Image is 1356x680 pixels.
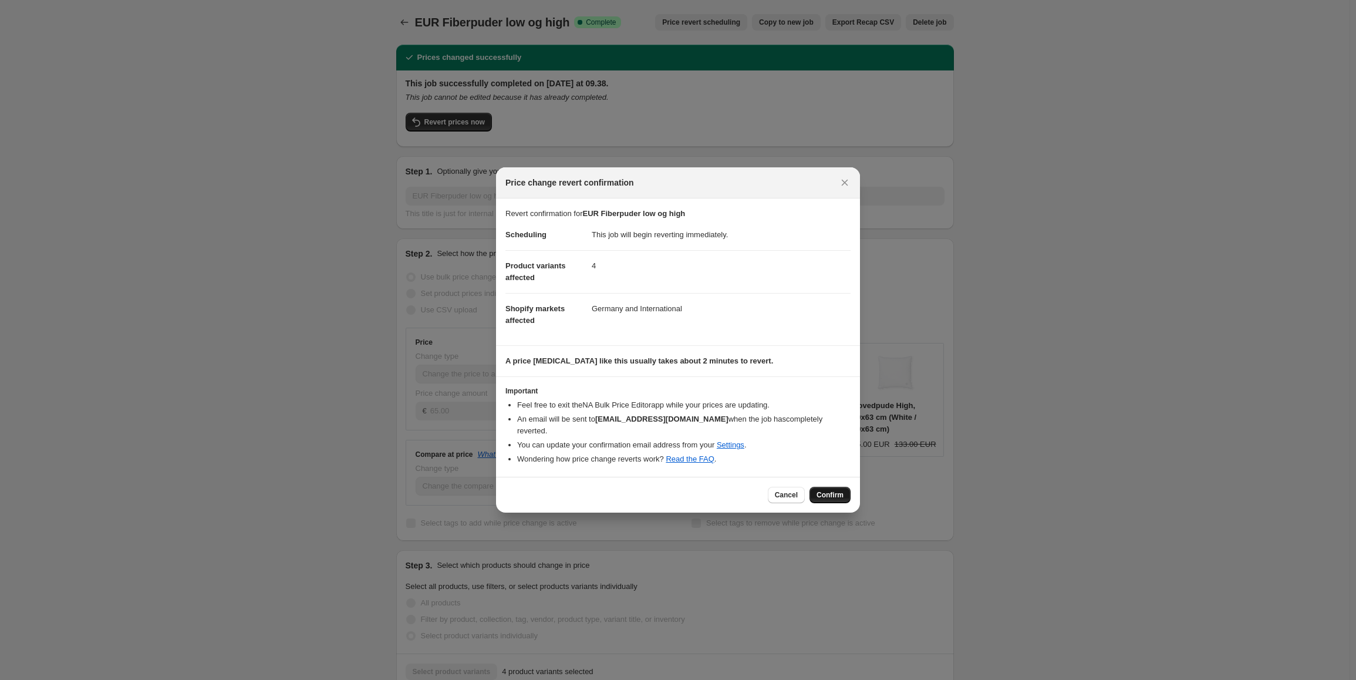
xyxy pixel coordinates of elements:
dd: This job will begin reverting immediately. [592,220,851,250]
li: You can update your confirmation email address from your . [517,439,851,451]
a: Read the FAQ [666,455,714,463]
li: Wondering how price change reverts work? . [517,453,851,465]
button: Confirm [809,487,851,503]
li: An email will be sent to when the job has completely reverted . [517,413,851,437]
dd: Germany and International [592,293,851,324]
b: EUR Fiberpuder low og high [583,209,686,218]
span: Scheduling [505,230,547,239]
li: Feel free to exit the NA Bulk Price Editor app while your prices are updating. [517,399,851,411]
a: Settings [717,440,744,449]
span: Product variants affected [505,261,566,282]
b: A price [MEDICAL_DATA] like this usually takes about 2 minutes to revert. [505,356,773,365]
p: Revert confirmation for [505,208,851,220]
button: Close [836,174,853,191]
span: Confirm [817,490,844,500]
span: Price change revert confirmation [505,177,634,188]
span: Cancel [775,490,798,500]
span: Shopify markets affected [505,304,565,325]
button: Cancel [768,487,805,503]
dd: 4 [592,250,851,281]
b: [EMAIL_ADDRESS][DOMAIN_NAME] [595,415,728,423]
h3: Important [505,386,851,396]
